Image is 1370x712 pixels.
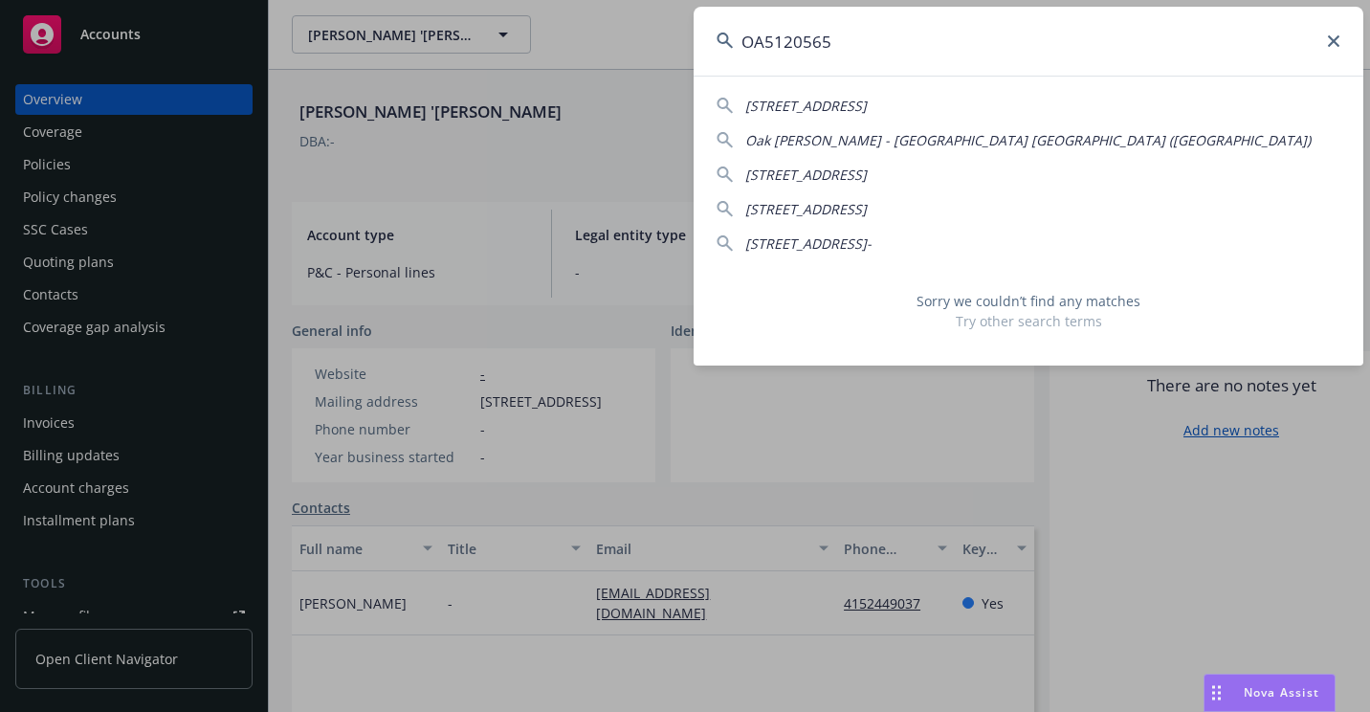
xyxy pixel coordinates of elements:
span: [STREET_ADDRESS] [745,97,867,115]
span: [STREET_ADDRESS]- [745,234,872,253]
span: Try other search terms [717,311,1340,331]
input: Search... [694,7,1363,76]
span: Nova Assist [1244,684,1319,701]
span: Sorry we couldn’t find any matches [717,291,1340,311]
span: Oak [PERSON_NAME] - [GEOGRAPHIC_DATA] [GEOGRAPHIC_DATA] ([GEOGRAPHIC_DATA]) [745,131,1311,149]
div: Drag to move [1204,675,1228,711]
button: Nova Assist [1204,674,1336,712]
span: [STREET_ADDRESS] [745,166,867,184]
span: [STREET_ADDRESS] [745,200,867,218]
